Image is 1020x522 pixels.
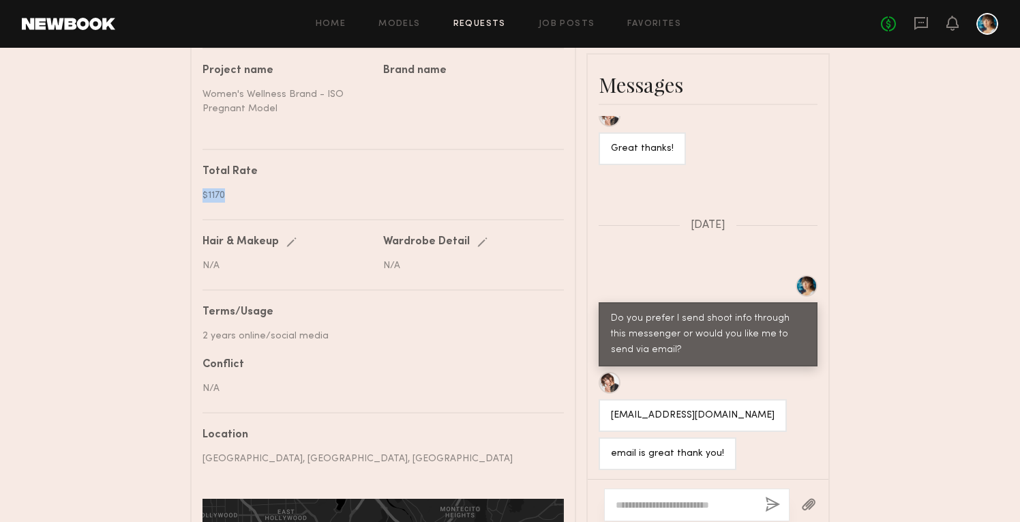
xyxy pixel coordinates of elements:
[202,87,373,116] div: Women's Wellness Brand - ISO Pregnant Model
[202,307,554,318] div: Terms/Usage
[383,66,554,76] div: Brand name
[378,20,420,29] a: Models
[383,259,554,273] div: N/A
[611,311,805,358] div: Do you prefer I send shoot info through this messenger or would you like me to send via email?
[202,66,373,76] div: Project name
[202,166,554,177] div: Total Rate
[202,430,554,441] div: Location
[611,408,775,424] div: [EMAIL_ADDRESS][DOMAIN_NAME]
[202,329,554,343] div: 2 years online/social media
[611,141,674,157] div: Great thanks!
[202,452,554,466] div: [GEOGRAPHIC_DATA], [GEOGRAPHIC_DATA], [GEOGRAPHIC_DATA]
[627,20,681,29] a: Favorites
[202,381,554,396] div: N/A
[202,259,373,273] div: N/A
[383,237,470,248] div: Wardrobe Detail
[539,20,595,29] a: Job Posts
[691,220,725,231] span: [DATE]
[202,188,554,203] div: $1170
[453,20,506,29] a: Requests
[202,237,279,248] div: Hair & Makeup
[599,71,817,98] div: Messages
[316,20,346,29] a: Home
[611,446,724,462] div: email is great thank you!
[202,360,554,371] div: Conflict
